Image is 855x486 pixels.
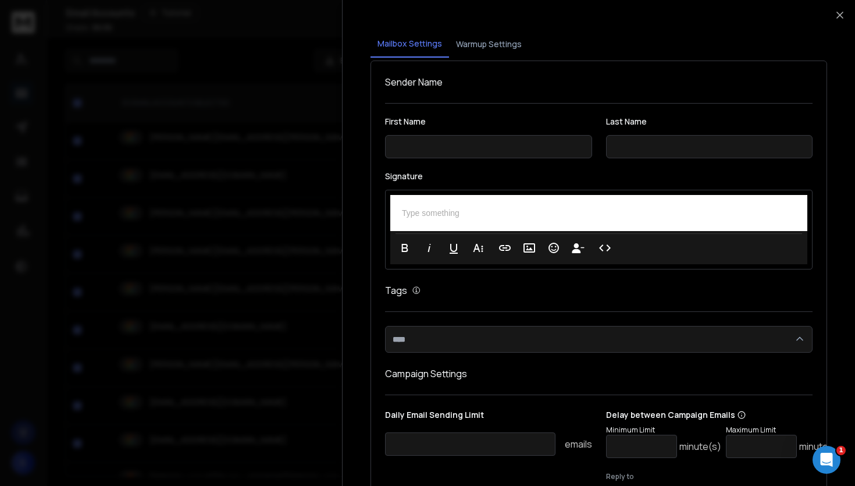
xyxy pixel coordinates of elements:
p: Daily Email Sending Limit [385,409,592,425]
button: Bold (⌘B) [394,236,416,260]
label: Reply to [606,472,813,481]
h1: Campaign Settings [385,367,813,381]
label: Signature [385,172,813,180]
span: 1 [836,446,846,455]
button: Warmup Settings [449,31,529,57]
button: Emoticons [543,236,565,260]
label: First Name [385,118,592,126]
p: Maximum Limit [726,425,841,435]
button: Underline (⌘U) [443,236,465,260]
p: minute(s) [799,439,841,453]
h1: Sender Name [385,75,813,89]
p: Minimum Limit [606,425,721,435]
h1: Tags [385,283,407,297]
p: emails [565,437,592,451]
button: Mailbox Settings [370,31,449,58]
label: Last Name [606,118,813,126]
p: Delay between Campaign Emails [606,409,841,421]
button: Insert Link (⌘K) [494,236,516,260]
p: minute(s) [679,439,721,453]
button: Italic (⌘I) [418,236,440,260]
button: Insert Unsubscribe Link [567,236,589,260]
iframe: Intercom live chat [813,446,840,474]
button: Insert Image (⌘P) [518,236,540,260]
button: Code View [594,236,616,260]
